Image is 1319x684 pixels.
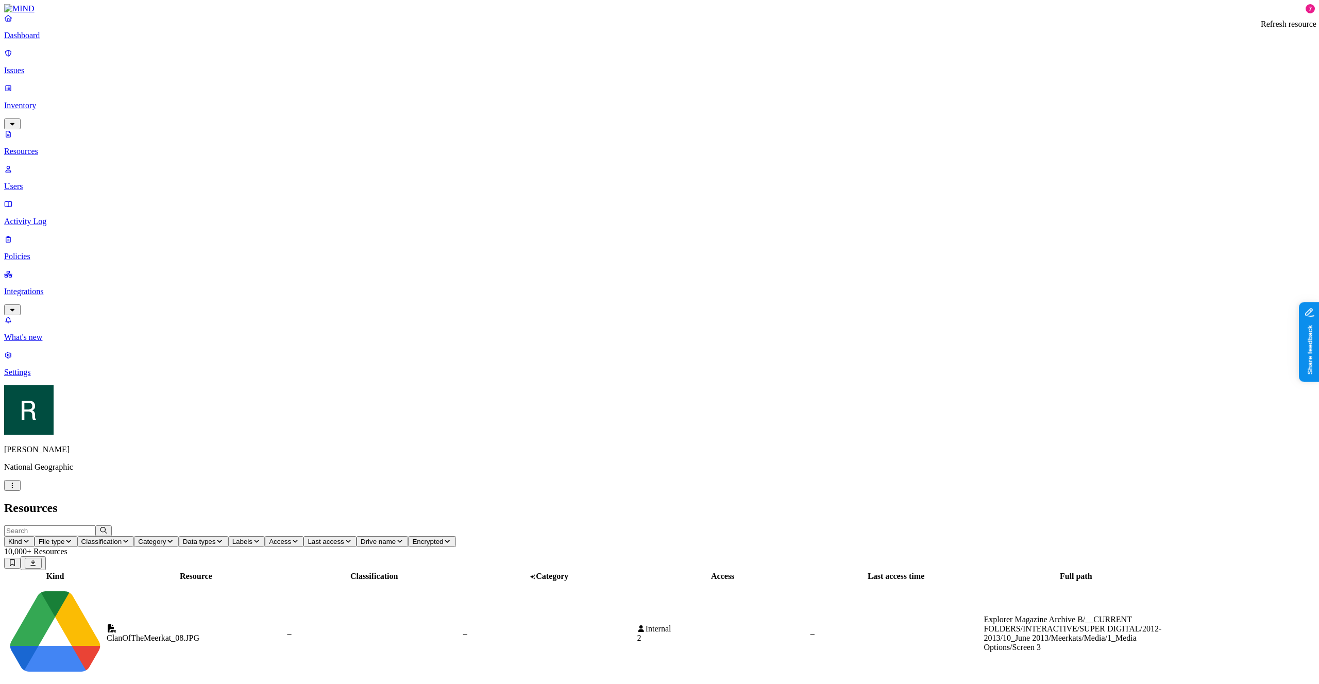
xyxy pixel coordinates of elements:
p: What's new [4,333,1315,342]
span: Kind [8,538,22,545]
span: Category [138,538,166,545]
div: Internal [637,624,808,634]
div: 2 [637,634,808,643]
div: ClanOfTheMeerkat_08.JPG [107,634,285,643]
h2: Resources [4,501,1315,515]
span: Encrypted [412,538,443,545]
p: Issues [4,66,1315,75]
p: National Geographic [4,463,1315,472]
span: Access [269,538,291,545]
p: [PERSON_NAME] [4,445,1315,454]
p: Dashboard [4,31,1315,40]
div: Last access time [810,572,982,581]
p: Integrations [4,287,1315,296]
div: Explorer Magazine Archive B/__CURRENT FOLDERS/INTERACTIVE/SUPER DIGITAL/2012-2013/10_June 2013/Me... [984,615,1168,652]
p: Settings [4,368,1315,377]
img: MIND [4,4,35,13]
span: Category [536,572,568,580]
div: Refresh resource [1261,20,1316,29]
div: Access [637,572,808,581]
span: Labels [232,538,252,545]
span: Last access [308,538,344,545]
img: google-drive [6,583,105,682]
div: Full path [984,572,1168,581]
p: Resources [4,147,1315,156]
span: 10,000+ Resources [4,547,67,556]
div: 7 [1306,4,1315,13]
span: – [810,629,815,638]
p: Users [4,182,1315,191]
div: Resource [107,572,285,581]
p: Activity Log [4,217,1315,226]
span: File type [39,538,64,545]
p: Policies [4,252,1315,261]
span: Drive name [361,538,396,545]
p: Inventory [4,101,1315,110]
input: Search [4,525,95,536]
span: Data types [183,538,216,545]
img: Ron Rabinovich [4,385,54,435]
div: Kind [6,572,105,581]
span: – [463,629,467,638]
span: – [288,629,292,638]
div: Classification [288,572,461,581]
span: Classification [81,538,122,545]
